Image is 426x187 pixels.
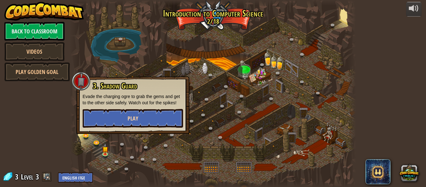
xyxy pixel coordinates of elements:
[128,115,138,122] span: Play
[15,172,20,182] span: 3
[4,42,65,61] a: Videos
[406,2,422,17] button: Adjust volume
[102,143,109,155] img: level-banner-started.png
[36,172,39,182] span: 3
[83,109,183,128] button: Play
[4,62,70,81] a: Play Golden Goal
[4,2,84,21] img: CodeCombat - Learn how to code by playing a game
[21,172,33,182] span: Level
[93,81,137,91] span: 3. Shadow Guard
[4,22,65,41] a: Back to Classroom
[83,93,183,106] p: Evade the charging ogre to grab the gems and get to the other side safely. Watch out for the spikes!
